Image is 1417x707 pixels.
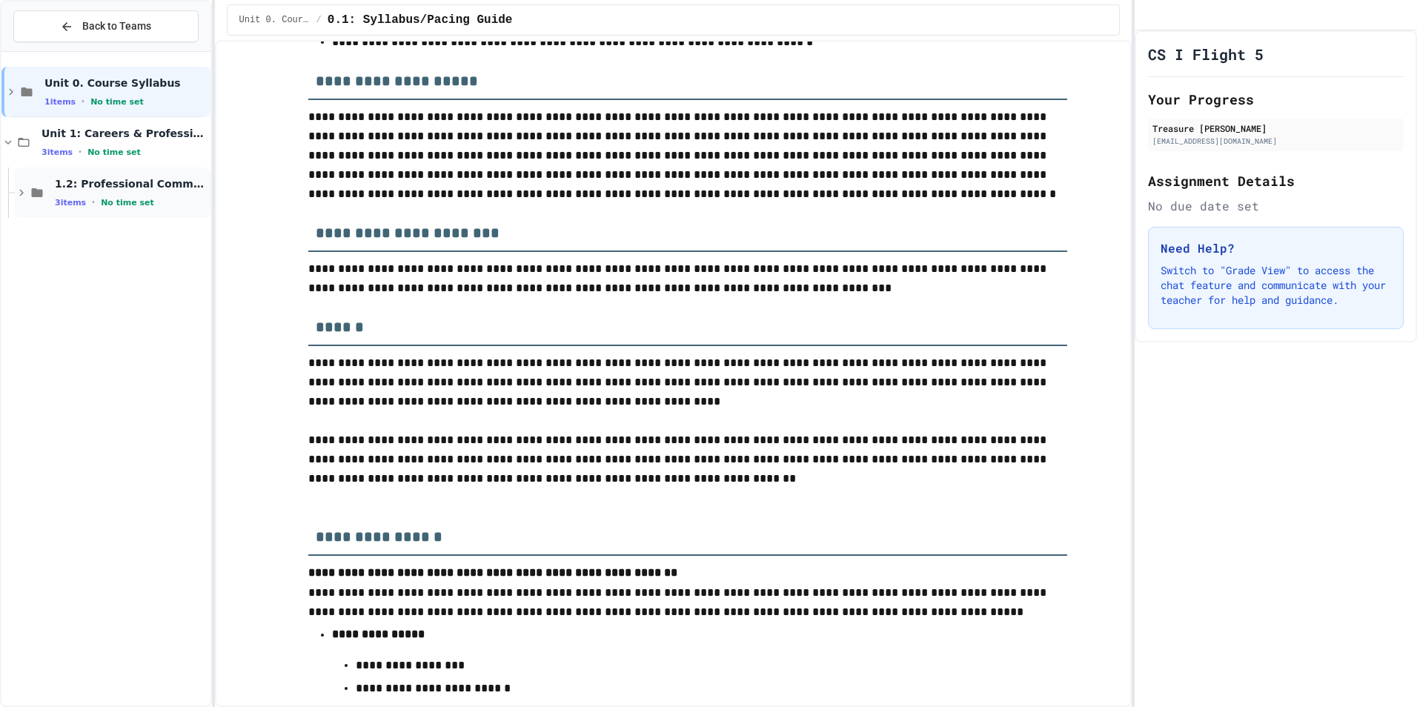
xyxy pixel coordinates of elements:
[42,127,208,140] span: Unit 1: Careers & Professionalism
[1152,136,1399,147] div: [EMAIL_ADDRESS][DOMAIN_NAME]
[90,97,144,107] span: No time set
[1152,122,1399,135] div: Treasure [PERSON_NAME]
[1148,197,1404,215] div: No due date set
[13,10,199,42] button: Back to Teams
[1148,170,1404,191] h2: Assignment Details
[101,198,154,208] span: No time set
[82,19,151,34] span: Back to Teams
[1161,263,1391,308] p: Switch to "Grade View" to access the chat feature and communicate with your teacher for help and ...
[44,76,208,90] span: Unit 0. Course Syllabus
[1148,44,1264,64] h1: CS I Flight 5
[92,196,95,208] span: •
[44,97,76,107] span: 1 items
[87,147,141,157] span: No time set
[42,147,73,157] span: 3 items
[82,96,84,107] span: •
[79,146,82,158] span: •
[1161,239,1391,257] h3: Need Help?
[328,11,513,29] span: 0.1: Syllabus/Pacing Guide
[55,198,86,208] span: 3 items
[1148,89,1404,110] h2: Your Progress
[55,177,208,190] span: 1.2: Professional Communication
[239,14,311,26] span: Unit 0. Course Syllabus
[316,14,322,26] span: /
